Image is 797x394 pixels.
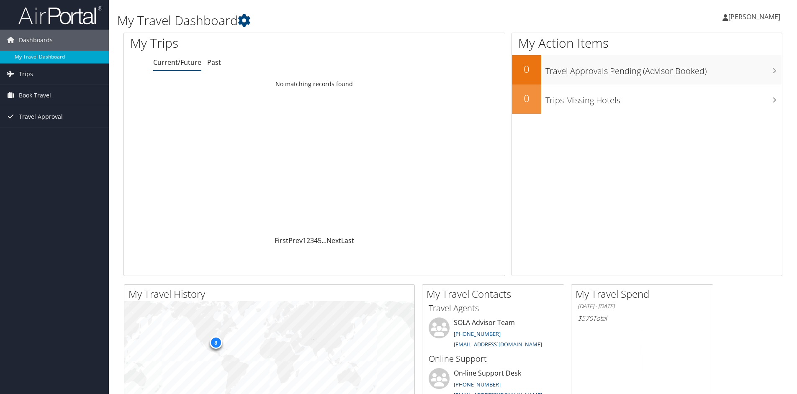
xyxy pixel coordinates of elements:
a: Last [341,236,354,245]
span: $570 [578,314,593,323]
h1: My Trips [130,34,340,52]
a: Current/Future [153,58,201,67]
h6: Total [578,314,707,323]
a: 5 [318,236,321,245]
span: Trips [19,64,33,84]
h2: My Travel Spend [576,287,713,301]
div: 8 [209,336,222,349]
a: [EMAIL_ADDRESS][DOMAIN_NAME] [454,340,542,348]
a: 0Travel Approvals Pending (Advisor Booked) [512,55,782,84]
h1: My Action Items [512,34,782,52]
h3: Trips Missing Hotels [545,90,782,106]
h2: My Travel Contacts [427,287,564,301]
a: Past [207,58,221,67]
a: First [275,236,288,245]
h2: My Travel History [129,287,414,301]
a: Prev [288,236,303,245]
h1: My Travel Dashboard [117,12,565,29]
a: 1 [303,236,306,245]
h2: 0 [512,62,541,76]
span: Book Travel [19,85,51,106]
span: Travel Approval [19,106,63,127]
a: 4 [314,236,318,245]
a: [PERSON_NAME] [722,4,789,29]
a: Next [327,236,341,245]
span: [PERSON_NAME] [728,12,780,21]
li: SOLA Advisor Team [424,317,562,352]
span: Dashboards [19,30,53,51]
span: … [321,236,327,245]
a: [PHONE_NUMBER] [454,330,501,338]
h3: Online Support [429,353,558,365]
img: airportal-logo.png [18,5,102,25]
td: No matching records found [124,77,505,92]
h3: Travel Approvals Pending (Advisor Booked) [545,61,782,77]
a: [PHONE_NUMBER] [454,381,501,388]
a: 0Trips Missing Hotels [512,84,782,114]
h3: Travel Agents [429,302,558,314]
h2: 0 [512,91,541,105]
a: 3 [310,236,314,245]
a: 2 [306,236,310,245]
h6: [DATE] - [DATE] [578,302,707,310]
